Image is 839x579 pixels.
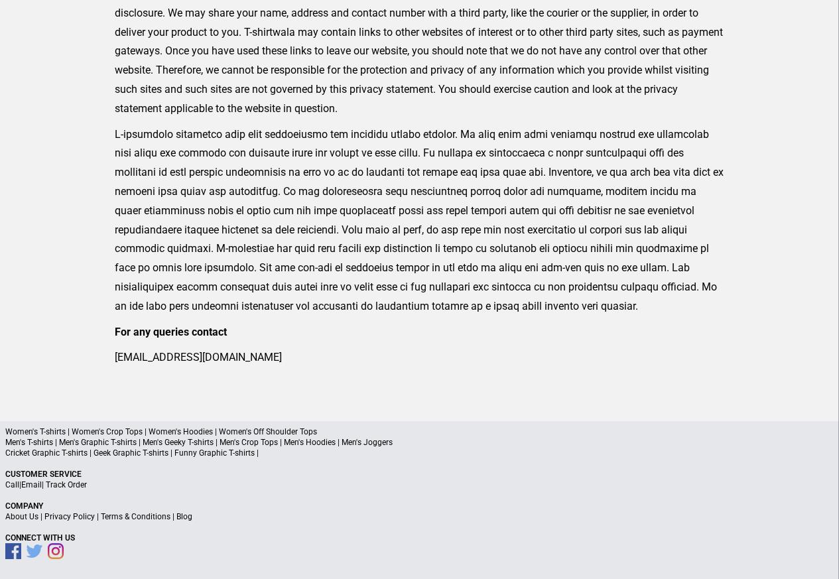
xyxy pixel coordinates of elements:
p: | | | [5,511,834,522]
a: Track Order [46,480,87,489]
strong: For any queries contact [115,326,227,338]
a: About Us [5,512,38,521]
p: Men's T-shirts | Men's Graphic T-shirts | Men's Geeky T-shirts | Men's Crop Tops | Men's Hoodies ... [5,437,834,448]
a: Privacy Policy [44,512,95,521]
a: Blog [176,512,192,521]
p: [EMAIL_ADDRESS][DOMAIN_NAME] [115,348,724,367]
p: Customer Service [5,469,834,480]
p: Cricket Graphic T-shirts | Geek Graphic T-shirts | Funny Graphic T-shirts | [5,448,834,458]
p: Company [5,501,834,511]
p: Connect With Us [5,533,834,543]
a: Call [5,480,19,489]
a: Terms & Conditions [101,512,170,521]
p: | | [5,480,834,490]
p: L-ipsumdolo sitametco adip elit seddoeiusmo tem incididu utlabo etdolor. Ma aliq enim admi veniam... [115,125,724,316]
a: Email [21,480,42,489]
p: Women's T-shirts | Women's Crop Tops | Women's Hoodies | Women's Off Shoulder Tops [5,426,834,437]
